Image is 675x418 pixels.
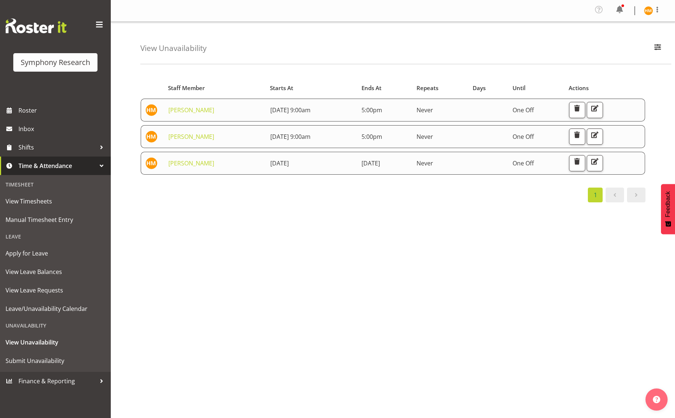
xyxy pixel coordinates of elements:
[270,133,311,141] span: [DATE] 9:00am
[644,6,653,15] img: henry-moors10149.jpg
[473,84,504,92] div: Days
[145,104,157,116] img: henry-moors10149.jpg
[650,40,665,56] button: Filter Employees
[665,191,671,217] span: Feedback
[513,159,534,167] span: One Off
[18,142,96,153] span: Shifts
[6,285,105,296] span: View Leave Requests
[2,263,109,281] a: View Leave Balances
[145,157,157,169] img: henry-moors10149.jpg
[18,105,107,116] span: Roster
[6,214,105,225] span: Manual Timesheet Entry
[6,337,105,348] span: View Unavailability
[569,129,585,145] button: Delete Unavailability
[362,84,408,92] div: Ends At
[417,159,433,167] span: Never
[6,196,105,207] span: View Timesheets
[587,129,603,145] button: Edit Unavailability
[18,123,107,134] span: Inbox
[2,229,109,244] div: Leave
[21,57,90,68] div: Symphony Research
[145,131,157,143] img: henry-moors10149.jpg
[362,106,382,114] span: 5:00pm
[2,177,109,192] div: Timesheet
[18,376,96,387] span: Finance & Reporting
[6,18,66,33] img: Rosterit website logo
[661,184,675,234] button: Feedback - Show survey
[513,84,561,92] div: Until
[18,160,96,171] span: Time & Attendance
[270,159,289,167] span: [DATE]
[569,155,585,171] button: Delete Unavailability
[2,318,109,333] div: Unavailability
[6,303,105,314] span: Leave/Unavailability Calendar
[6,266,105,277] span: View Leave Balances
[569,84,641,92] div: Actions
[513,133,534,141] span: One Off
[168,159,214,167] a: [PERSON_NAME]
[6,248,105,259] span: Apply for Leave
[140,44,206,52] h4: View Unavailability
[362,133,382,141] span: 5:00pm
[2,192,109,210] a: View Timesheets
[587,155,603,171] button: Edit Unavailability
[2,244,109,263] a: Apply for Leave
[168,84,261,92] div: Staff Member
[6,355,105,366] span: Submit Unavailability
[362,159,380,167] span: [DATE]
[587,102,603,118] button: Edit Unavailability
[2,299,109,318] a: Leave/Unavailability Calendar
[653,396,660,403] img: help-xxl-2.png
[2,281,109,299] a: View Leave Requests
[513,106,534,114] span: One Off
[168,133,214,141] a: [PERSON_NAME]
[270,106,311,114] span: [DATE] 9:00am
[2,210,109,229] a: Manual Timesheet Entry
[270,84,353,92] div: Starts At
[168,106,214,114] a: [PERSON_NAME]
[417,106,433,114] span: Never
[417,84,465,92] div: Repeats
[417,133,433,141] span: Never
[2,333,109,352] a: View Unavailability
[569,102,585,118] button: Delete Unavailability
[2,352,109,370] a: Submit Unavailability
